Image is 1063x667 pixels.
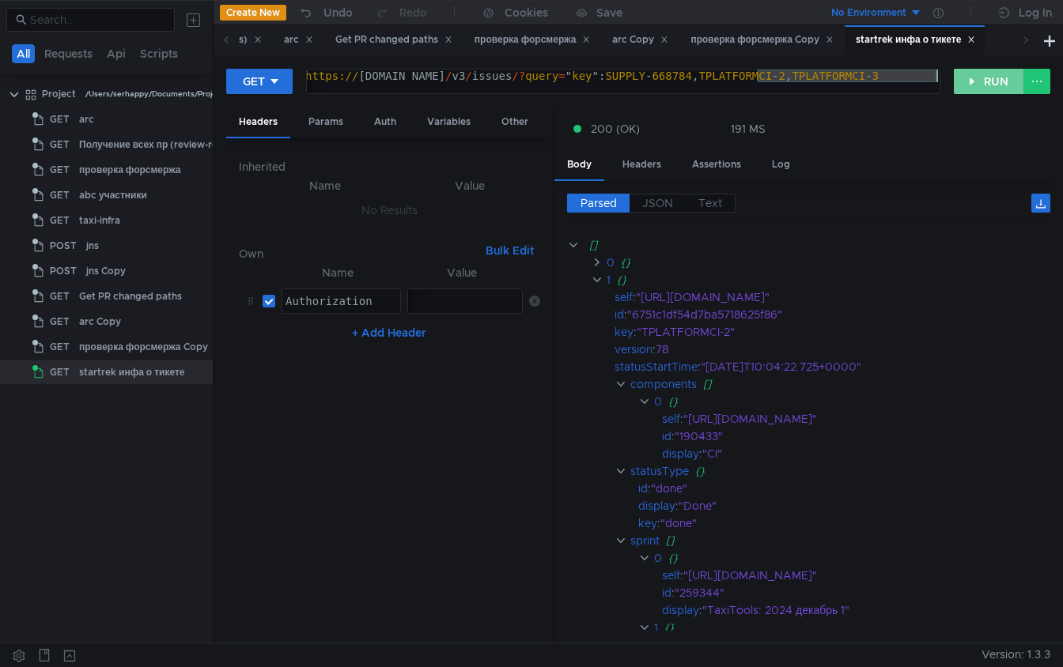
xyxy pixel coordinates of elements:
div: "6751c1df54d7ba5718625f86" [627,306,1028,323]
span: Parsed [581,196,617,210]
div: {} [696,462,1031,480]
button: Redo [364,1,438,24]
div: "done" [651,480,1028,497]
div: taxi-infra [79,209,120,232]
div: /Users/serhappy/Documents/Project [85,82,224,106]
button: Bulk Edit [479,241,540,260]
div: проверка форсмержа [79,158,181,182]
span: GET [50,209,70,232]
div: Get PR changed paths [335,32,452,48]
div: arc Copy [79,310,121,333]
div: version [615,341,653,358]
div: "190433" [675,428,1028,445]
div: : [615,358,1050,375]
div: : [662,601,1050,619]
th: Name [252,176,399,195]
div: [] [704,375,1032,393]
div: startrek инфа о тикете [856,32,975,48]
div: [] [590,236,1028,254]
div: {} [618,271,1028,288]
div: Log [759,150,803,179]
div: components [631,375,698,393]
div: : [638,497,1050,514]
button: Requests [40,44,97,63]
div: abc участники [79,183,147,207]
div: 191 MS [731,122,766,136]
div: Params [296,107,356,137]
span: Text [698,196,722,210]
div: 1 [607,271,611,288]
div: "259344" [675,584,1028,601]
span: JSON [642,196,673,210]
div: self [662,567,680,584]
h6: Own [239,244,480,263]
th: Value [401,263,523,282]
h6: Inherited [239,157,541,176]
div: Redo [399,3,427,22]
div: statusStartTime [615,358,698,375]
div: arc [79,107,94,131]
div: "CI" [702,445,1030,462]
div: key [638,514,657,532]
div: id [615,306,624,323]
span: 200 (OK) [591,120,640,138]
div: : [662,428,1050,445]
span: POST [50,259,77,283]
th: Name [275,263,402,282]
div: : [615,306,1050,323]
div: "Done" [679,497,1030,514]
button: RUN [954,69,1024,94]
div: Other [489,107,541,137]
span: GET [50,335,70,359]
div: Get PR changed paths [79,285,182,308]
div: : [662,584,1050,601]
div: : [662,567,1050,584]
th: Value [399,176,541,195]
div: Project [42,82,76,106]
div: "TaxiTools: 2024 декабрь 1" [702,601,1030,619]
div: 78 [656,341,1030,358]
div: 1 [655,619,659,636]
div: проверка форсмержа Copy [690,32,834,48]
div: "done" [660,514,1029,532]
div: {} [669,549,1029,567]
div: проверка форсмержа [475,32,591,48]
div: : [615,288,1050,306]
div: jns [86,234,99,258]
div: : [662,445,1050,462]
div: 0 [607,254,615,271]
div: Undo [323,3,353,22]
div: Body [554,150,604,181]
span: POST [50,234,77,258]
div: self [662,410,680,428]
div: {} [622,254,1029,271]
div: [] [667,532,1030,549]
span: GET [50,310,70,333]
div: Save [596,7,622,18]
div: {} [665,619,1029,636]
button: + Add Header [346,323,433,342]
div: id [662,584,671,601]
div: display [662,445,699,462]
div: : [638,480,1050,497]
div: {} [669,393,1029,410]
div: : [638,514,1050,532]
button: Undo [286,1,364,24]
div: key [615,323,634,341]
span: GET [50,285,70,308]
div: Cookies [505,3,548,22]
div: Variables [414,107,483,137]
div: "[DATE]T10:04:22.725+0000" [701,358,1032,375]
nz-embed-empty: No Results [361,203,418,217]
div: "TPLATFORMCI-2" [637,323,1029,341]
span: GET [50,158,70,182]
span: GET [50,360,70,384]
button: GET [226,69,293,94]
div: id [662,428,671,445]
div: sprint [631,532,660,549]
button: Scripts [135,44,183,63]
div: проверка форсмержа Copy [79,335,208,359]
div: Auth [361,107,409,137]
div: : [662,410,1050,428]
div: statusType [631,462,690,480]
